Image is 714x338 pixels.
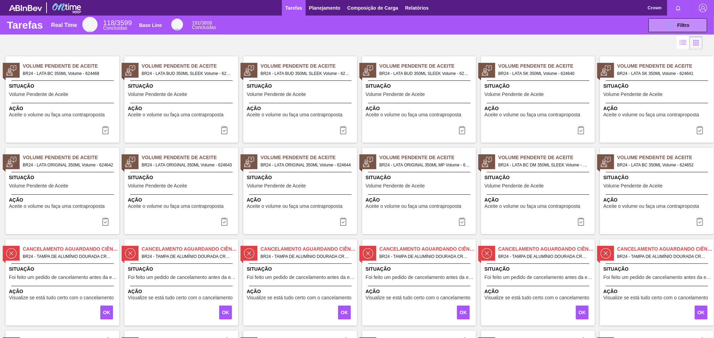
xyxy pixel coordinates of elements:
[285,4,302,12] span: Tarefas
[220,218,228,226] img: icon-task-complete
[458,218,466,226] img: icon-task-complete
[100,306,113,319] button: OK
[128,288,236,295] span: Ação
[247,265,355,273] span: Situação
[601,248,611,259] img: status
[128,112,224,117] span: Aceite o volume ou faça uma contraproposta
[9,5,42,11] img: TNhmsLtSVTkK8tSr43FrP2fwEKptu5GPRR3wAAAABJRU5ErkJggg==
[458,305,470,320] div: Completar tarefa: 30171720
[484,174,593,181] span: Situação
[128,105,236,112] span: Ação
[9,295,114,300] span: Visualize se está tudo certo com o cancelamento
[338,306,351,319] button: OK
[617,253,708,260] span: BR24 - TAMPA DE ALUMÍNIO DOURADA CROWN ISE Pedido - 1465238
[603,105,712,112] span: Ação
[128,183,187,189] span: Volume Pendente de Aceite
[261,245,357,253] span: Cancelamento aguardando ciência
[363,157,373,167] img: status
[696,126,704,134] img: icon-task-complete
[261,161,351,169] span: BR24 - LATA ORIGINAL 350ML Volume - 624644
[101,218,110,226] img: icon-task-complete
[247,105,355,112] span: Ação
[617,70,708,77] span: BR24 - LATA SK 350ML Volume - 624641
[366,174,474,181] span: Situação
[9,265,118,273] span: Situação
[484,112,580,117] span: Aceite o volume ou faça uma contraproposta
[139,22,162,28] div: Base Line
[484,183,544,189] span: Volume Pendente de Aceite
[576,306,589,319] button: OK
[7,21,43,29] h1: Tarefas
[454,215,470,229] div: Completar tarefa: 30175970
[573,123,589,137] button: icon-task-complete
[335,123,351,137] button: icon-task-complete
[220,126,228,134] img: icon-task-complete
[603,174,712,181] span: Situação
[366,92,425,97] span: Volume Pendente de Aceite
[601,65,611,76] img: status
[667,3,689,13] button: Notificações
[219,306,232,319] button: OK
[603,92,663,97] span: Volume Pendente de Aceite
[9,92,68,97] span: Volume Pendente de Aceite
[363,65,373,76] img: status
[82,17,98,32] div: Real Time
[484,275,593,280] span: Foi feito um pedido de cancelamento antes da etapa de aguardando faturamento
[405,4,429,12] span: Relatórios
[128,92,187,97] span: Volume Pendente de Aceite
[9,196,118,204] span: Ação
[216,123,233,137] button: icon-task-complete
[216,215,233,229] div: Completar tarefa: 30175966
[247,174,355,181] span: Situação
[9,275,118,280] span: Foi feito um pedido de cancelamento antes da etapa de aguardando faturamento
[379,253,470,260] span: BR24 - TAMPA DE ALUMÍNIO DOURADA CROWN ISE Pedido - 1465236
[128,204,224,209] span: Aceite o volume ou faça uma contraproposta
[192,20,200,26] span: 191
[335,123,351,137] div: Completar tarefa: 30175958
[484,196,593,204] span: Ação
[6,157,17,167] img: status
[363,248,373,259] img: status
[9,288,118,295] span: Ação
[247,204,343,209] span: Aceite o volume ou faça uma contraproposta
[244,248,254,259] img: status
[484,83,593,90] span: Situação
[484,92,544,97] span: Volume Pendente de Aceite
[498,154,595,161] span: Volume Pendente de Aceite
[23,253,114,260] span: BR24 - TAMPA DE ALUMÍNIO DOURADA CROWN ISE Pedido - 1465233
[617,245,714,253] span: Cancelamento aguardando ciência
[379,154,476,161] span: Volume Pendente de Aceite
[573,215,589,229] div: Completar tarefa: 30175972
[128,174,236,181] span: Situação
[142,62,238,70] span: Volume Pendente de Aceite
[577,305,589,320] div: Completar tarefa: 30171721
[339,126,347,134] img: icon-task-complete
[97,215,114,229] div: Completar tarefa: 30175965
[695,305,708,320] div: Completar tarefa: 30171722
[192,25,216,30] span: Concluídas
[128,295,233,300] span: Visualize se está tudo certo com o cancelamento
[617,161,708,169] span: BR24 - LATA BC 350ML Volume - 624652
[577,218,585,226] img: icon-task-complete
[128,83,236,90] span: Situação
[498,161,589,169] span: BR24 - LATA BC DM 350ML SLEEK Volume - 624651
[603,196,712,204] span: Ação
[379,70,470,77] span: BR24 - LATA BUD 350ML SLEEK Volume - 624639
[603,112,699,117] span: Aceite o volume ou faça uma contraproposta
[366,183,425,189] span: Volume Pendente de Aceite
[339,218,347,226] img: icon-task-complete
[142,253,233,260] span: BR24 - TAMPA DE ALUMÍNIO DOURADA CROWN ISE Pedido - 1465234
[484,265,593,273] span: Situação
[97,123,114,137] div: Completar tarefa: 30175689
[603,275,712,280] span: Foi feito um pedido de cancelamento antes da etapa de aguardando faturamento
[482,248,492,259] img: status
[23,161,114,169] span: BR24 - LATA ORIGINAL 350ML Volume - 624642
[366,196,474,204] span: Ação
[482,157,492,167] img: status
[9,204,105,209] span: Aceite o volume ou faça uma contraproposta
[603,288,712,295] span: Ação
[454,123,470,137] div: Completar tarefa: 30175959
[51,22,77,28] div: Real Time
[101,126,110,134] img: icon-task-complete
[484,295,589,300] span: Visualize se está tudo certo com o cancelamento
